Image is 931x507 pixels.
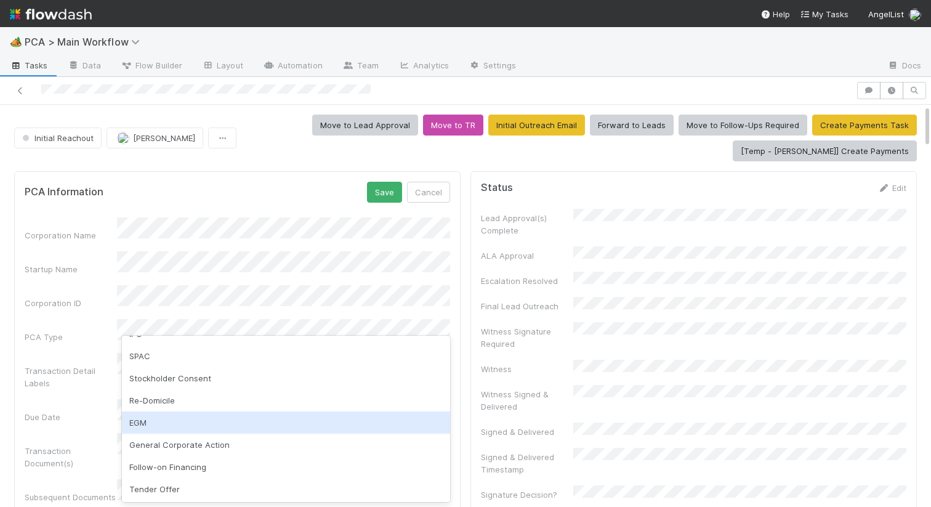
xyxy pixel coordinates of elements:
button: Initial Outreach Email [488,115,585,136]
img: logo-inverted-e16ddd16eac7371096b0.svg [10,4,92,25]
a: Analytics [389,57,459,76]
div: Signed & Delivered Timestamp [481,451,573,476]
div: General Corporate Action [122,434,450,456]
span: Initial Reachout [20,133,94,143]
div: Witness Signature Required [481,325,573,350]
div: ALA Approval [481,249,573,262]
div: Transaction Document(s) [25,445,117,469]
a: Automation [253,57,332,76]
div: Subsequent Documents [25,491,117,503]
button: Move to TR [423,115,483,136]
span: Flow Builder [121,59,182,71]
div: Startup Name [25,263,117,275]
div: Follow-on Financing [122,456,450,478]
div: EGM [122,412,450,434]
div: Escalation Resolved [481,275,573,287]
span: 🏕️ [10,36,22,47]
button: Create Payments Task [812,115,917,136]
div: Signature Decision? [481,489,573,501]
img: avatar_d89a0a80-047e-40c9-bdc2-a2d44e645fd3.png [117,132,129,144]
h5: Status [481,182,513,194]
a: Flow Builder [111,57,192,76]
span: [PERSON_NAME] [133,133,195,143]
button: Move to Follow-Ups Required [679,115,807,136]
button: [Temp - [PERSON_NAME]] Create Payments [733,140,917,161]
img: avatar_d89a0a80-047e-40c9-bdc2-a2d44e645fd3.png [909,9,921,21]
div: Re-Domicile [122,389,450,412]
div: Final Lead Outreach [481,300,573,312]
span: Tasks [10,59,48,71]
button: Move to Lead Approval [312,115,418,136]
button: Cancel [407,182,450,203]
a: Team [332,57,389,76]
h5: PCA Information [25,186,103,198]
button: [PERSON_NAME] [107,128,203,148]
div: Tender Offer [122,478,450,500]
div: Lead Approval(s) Complete [481,212,573,237]
div: Witness Signed & Delivered [481,388,573,413]
button: Forward to Leads [590,115,674,136]
div: Corporation Name [25,229,117,241]
span: AngelList [868,9,904,19]
button: Initial Reachout [14,128,102,148]
a: Layout [192,57,253,76]
div: Stockholder Consent [122,367,450,389]
a: Edit [877,183,906,193]
a: My Tasks [800,8,848,20]
div: Signed & Delivered [481,426,573,438]
div: Corporation ID [25,297,117,309]
div: Due Date [25,411,117,423]
div: Help [760,8,790,20]
div: SPAC [122,345,450,367]
div: Transaction Detail Labels [25,365,117,389]
a: Docs [877,57,931,76]
a: Settings [459,57,526,76]
button: Save [367,182,402,203]
a: Data [58,57,111,76]
div: Witness [481,363,573,375]
span: My Tasks [800,9,848,19]
div: PCA Type [25,331,117,343]
span: PCA > Main Workflow [25,36,146,48]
